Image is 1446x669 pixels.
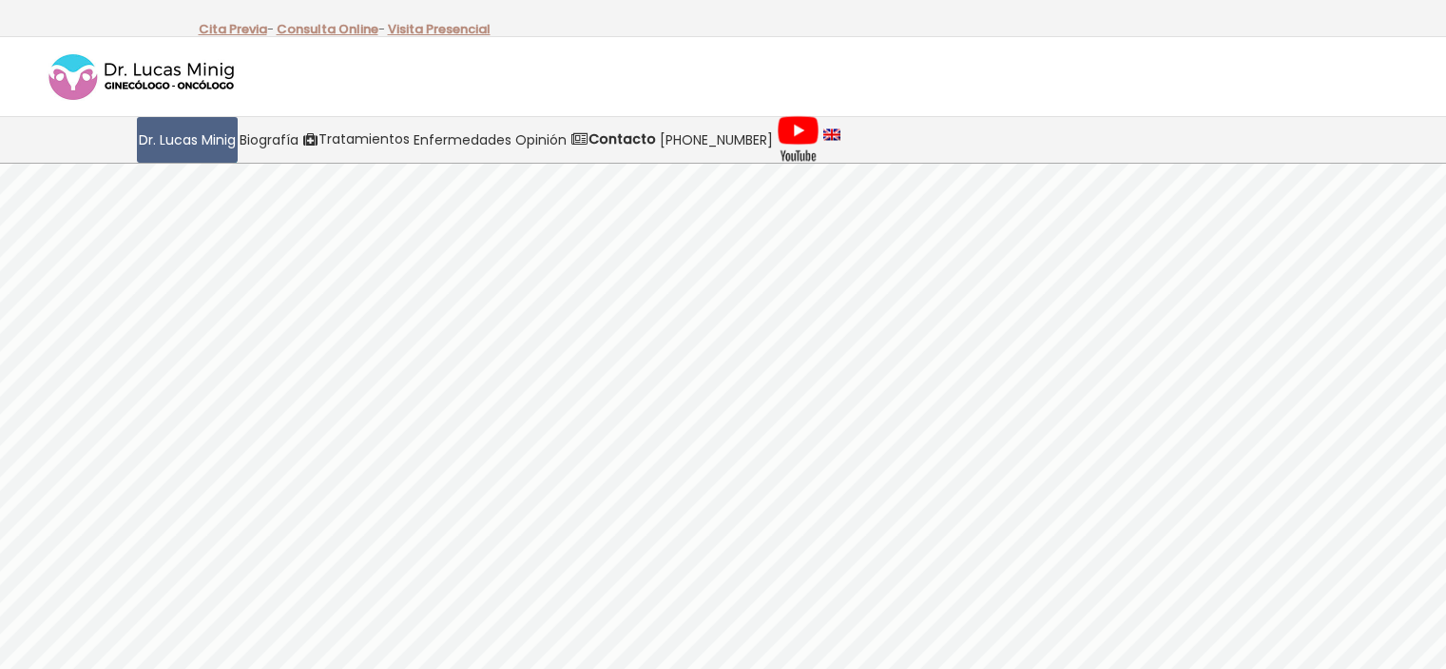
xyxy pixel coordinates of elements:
[199,20,267,38] a: Cita Previa
[823,129,840,141] img: language english
[238,117,300,163] a: Biografía
[137,117,238,163] a: Dr. Lucas Minig
[513,117,569,163] a: Opinión
[821,117,842,163] a: language english
[277,20,378,38] a: Consulta Online
[139,129,236,151] span: Dr. Lucas Minig
[588,129,656,148] strong: Contacto
[660,129,773,151] span: [PHONE_NUMBER]
[388,20,491,38] a: Visita Presencial
[515,129,567,151] span: Opinión
[412,117,513,163] a: Enfermedades
[318,128,410,150] span: Tratamientos
[199,17,274,42] p: -
[300,117,412,163] a: Tratamientos
[414,129,511,151] span: Enfermedades
[569,117,658,163] a: Contacto
[777,116,819,164] img: Videos Youtube Ginecología
[240,129,299,151] span: Biografía
[775,117,821,163] a: Videos Youtube Ginecología
[277,17,385,42] p: -
[658,117,775,163] a: [PHONE_NUMBER]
